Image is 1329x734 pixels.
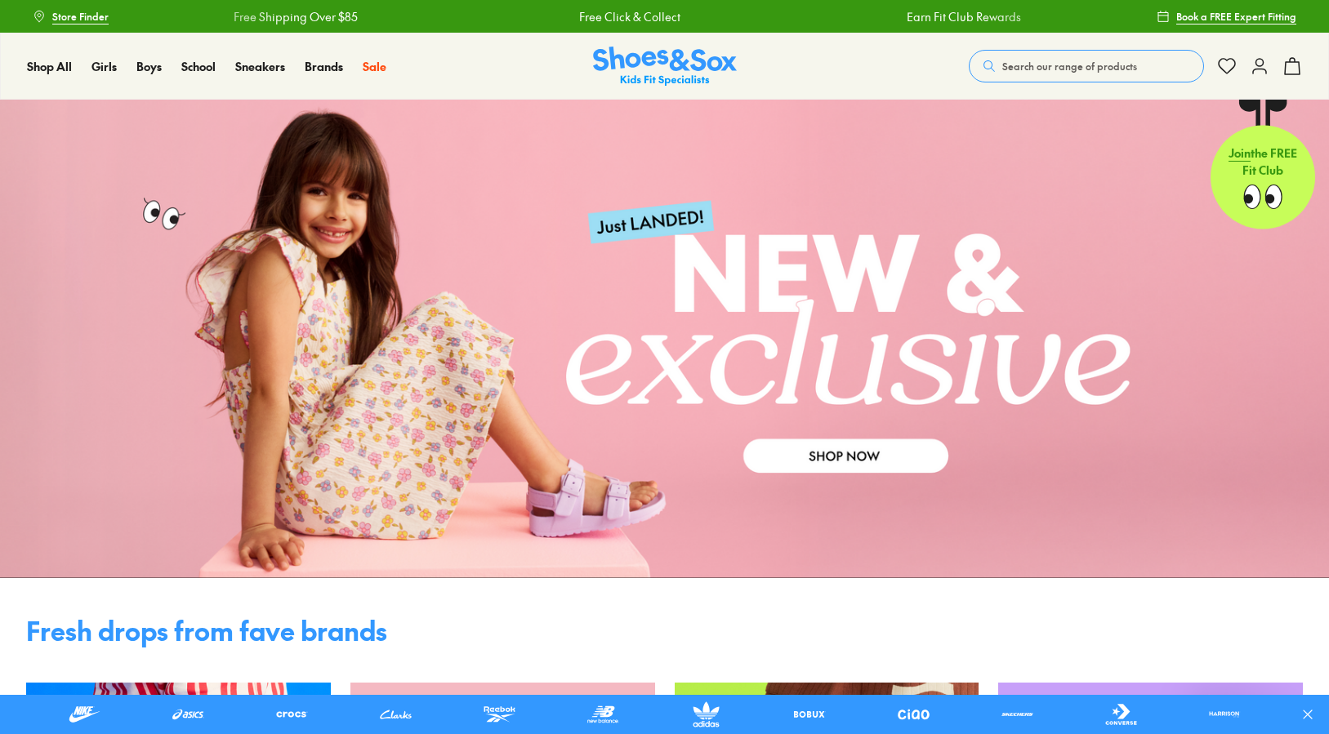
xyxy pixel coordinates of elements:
a: Earn Fit Club Rewards [881,8,995,25]
a: Free Shipping Over $85 [207,8,332,25]
a: Book a FREE Expert Fitting [1157,2,1296,31]
a: Shoes & Sox [593,47,737,87]
span: Boys [136,58,162,74]
p: the FREE Fit Club [1211,134,1315,194]
a: Sneakers [235,58,285,75]
a: Boys [136,58,162,75]
span: Book a FREE Expert Fitting [1176,9,1296,24]
span: Sale [363,58,386,74]
span: Girls [91,58,117,74]
span: Brands [305,58,343,74]
a: Jointhe FREE Fit Club [1211,99,1315,229]
img: SNS_Logo_Responsive.svg [593,47,737,87]
a: Free Click & Collect [553,8,654,25]
a: Brands [305,58,343,75]
a: Girls [91,58,117,75]
a: Shop All [27,58,72,75]
span: Shop All [27,58,72,74]
span: Sneakers [235,58,285,74]
a: Sale [363,58,386,75]
span: Join [1229,147,1251,163]
button: Search our range of products [969,50,1204,82]
span: School [181,58,216,74]
span: Search our range of products [1002,59,1137,73]
span: Store Finder [52,9,109,24]
a: School [181,58,216,75]
a: Store Finder [33,2,109,31]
